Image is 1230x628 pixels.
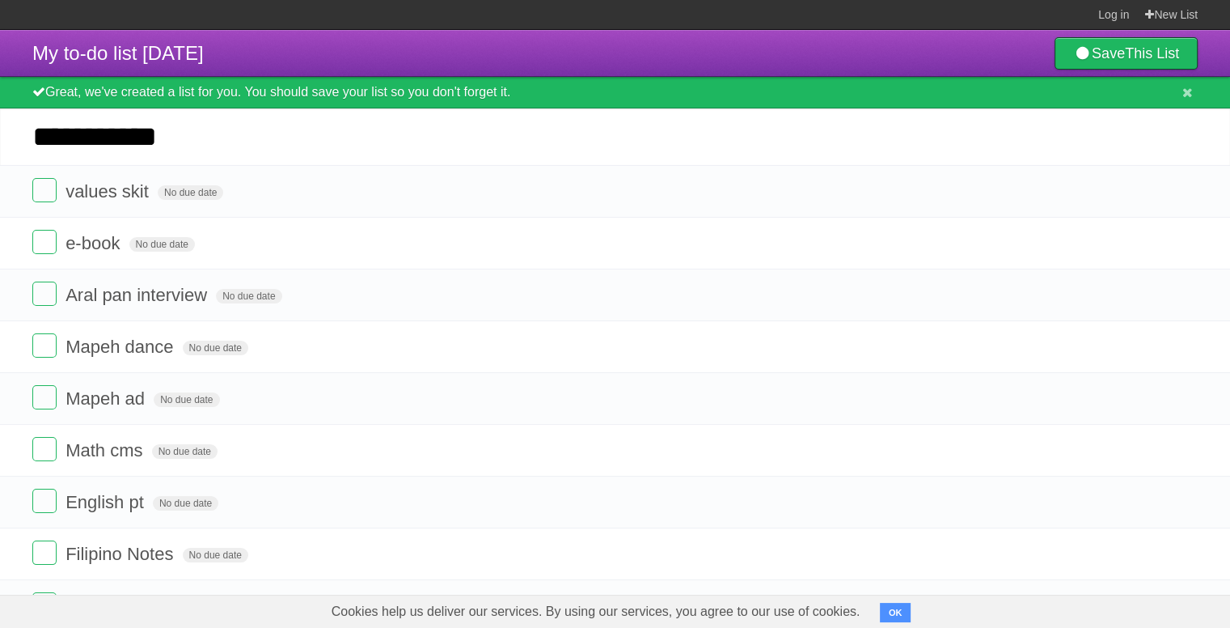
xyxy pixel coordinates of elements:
[32,230,57,254] label: Done
[158,185,223,200] span: No due date
[66,492,148,512] span: English pt
[66,388,149,409] span: Mapeh ad
[216,289,281,303] span: No due date
[1125,45,1179,62] b: This List
[880,603,911,622] button: OK
[152,444,218,459] span: No due date
[66,337,177,357] span: Mapeh dance
[32,489,57,513] label: Done
[32,385,57,409] label: Done
[183,341,248,355] span: No due date
[66,181,153,202] span: values skit
[32,437,57,461] label: Done
[32,333,57,358] label: Done
[32,178,57,202] label: Done
[32,592,57,617] label: Done
[1055,37,1198,70] a: SaveThis List
[66,440,146,460] span: Math cms
[32,42,204,64] span: My to-do list [DATE]
[183,548,248,562] span: No due date
[66,285,211,305] span: Aral pan interview
[153,496,218,511] span: No due date
[32,541,57,565] label: Done
[32,282,57,306] label: Done
[66,544,177,564] span: Filipino Notes
[66,233,124,253] span: e-book
[315,596,877,628] span: Cookies help us deliver our services. By using our services, you agree to our use of cookies.
[129,237,195,252] span: No due date
[154,392,219,407] span: No due date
